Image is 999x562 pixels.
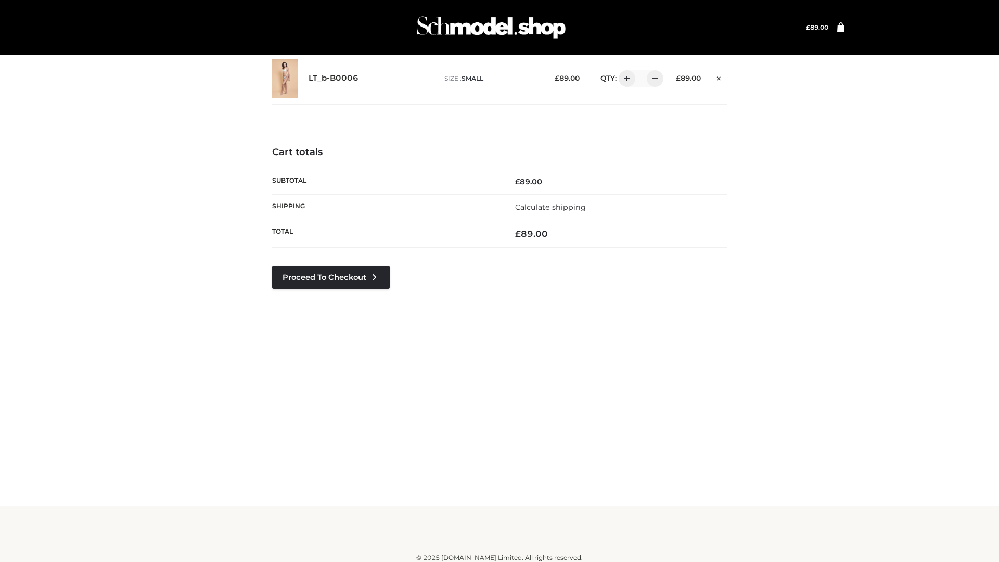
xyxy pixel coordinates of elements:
p: size : [444,74,539,83]
a: £89.00 [806,23,828,31]
th: Total [272,220,499,248]
span: £ [676,74,681,82]
span: £ [515,177,520,186]
th: Shipping [272,194,499,220]
h4: Cart totals [272,147,727,158]
span: SMALL [462,74,483,82]
span: £ [806,23,810,31]
bdi: 89.00 [676,74,701,82]
div: QTY: [590,70,660,87]
a: LT_b-B0006 [309,73,358,83]
bdi: 89.00 [555,74,580,82]
bdi: 89.00 [515,228,548,239]
span: £ [555,74,559,82]
a: Remove this item [711,70,727,84]
bdi: 89.00 [806,23,828,31]
span: £ [515,228,521,239]
img: Schmodel Admin 964 [413,7,569,48]
a: Proceed to Checkout [272,266,390,289]
th: Subtotal [272,169,499,194]
a: Calculate shipping [515,202,586,212]
bdi: 89.00 [515,177,542,186]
